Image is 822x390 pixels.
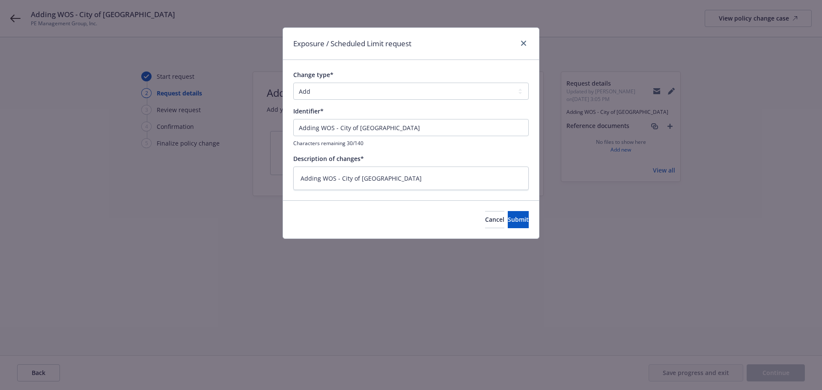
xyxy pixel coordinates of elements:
a: close [518,38,529,48]
span: Identifier* [293,107,324,115]
span: Change type* [293,71,334,79]
span: Cancel [485,215,504,223]
h1: Exposure / Scheduled Limit request [293,38,411,49]
span: Description of changes* [293,155,364,163]
span: Submit [508,215,529,223]
span: Characters remaining 30/140 [293,140,529,147]
textarea: Adding WOS - City of [GEOGRAPHIC_DATA] [293,167,529,190]
button: Cancel [485,211,504,228]
button: Submit [508,211,529,228]
input: This will be shown in the policy change history list for your reference. [293,119,529,136]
